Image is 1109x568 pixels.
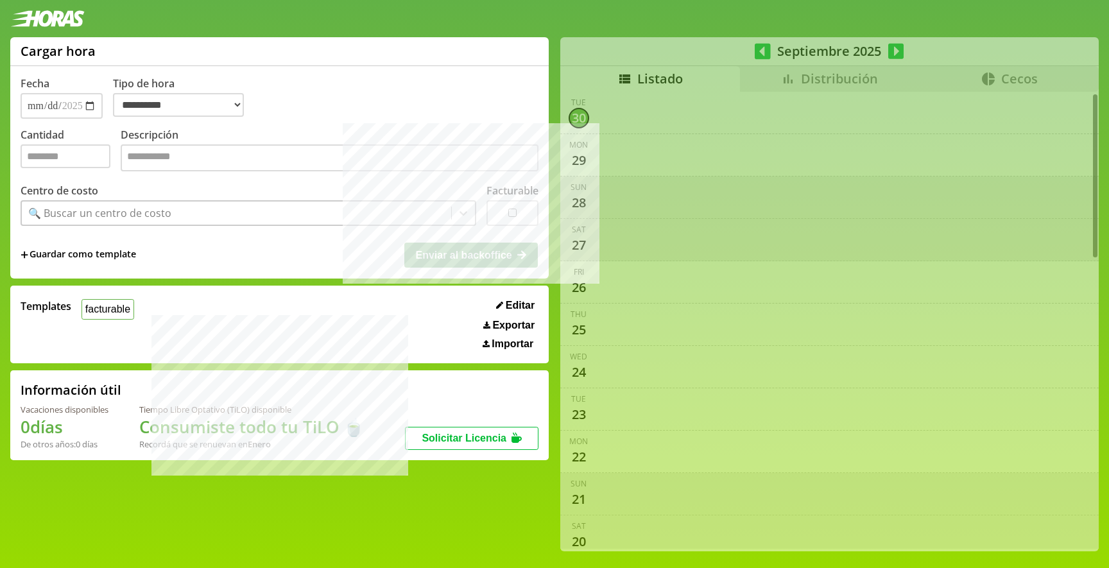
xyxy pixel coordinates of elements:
[21,248,136,262] span: +Guardar como template
[21,144,110,168] input: Cantidad
[21,128,121,175] label: Cantidad
[10,10,85,27] img: logotipo
[405,427,538,450] button: Solicitar Licencia
[113,93,244,117] select: Tipo de hora
[21,248,28,262] span: +
[479,319,538,332] button: Exportar
[113,76,254,119] label: Tipo de hora
[21,404,108,415] div: Vacaciones disponibles
[486,184,538,198] label: Facturable
[492,320,535,331] span: Exportar
[139,438,364,450] div: Recordá que se renuevan en
[121,128,538,175] label: Descripción
[21,438,108,450] div: De otros años: 0 días
[21,184,98,198] label: Centro de costo
[28,206,171,220] div: 🔍 Buscar un centro de costo
[21,42,96,60] h1: Cargar hora
[422,433,506,443] span: Solicitar Licencia
[21,381,121,399] h2: Información útil
[492,338,533,350] span: Importar
[21,76,49,90] label: Fecha
[248,438,271,450] b: Enero
[492,299,538,312] button: Editar
[82,299,134,319] button: facturable
[21,415,108,438] h1: 0 días
[506,300,535,311] span: Editar
[139,415,364,438] h1: Consumiste todo tu TiLO 🍵
[121,144,538,171] textarea: Descripción
[21,299,71,313] span: Templates
[139,404,364,415] div: Tiempo Libre Optativo (TiLO) disponible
